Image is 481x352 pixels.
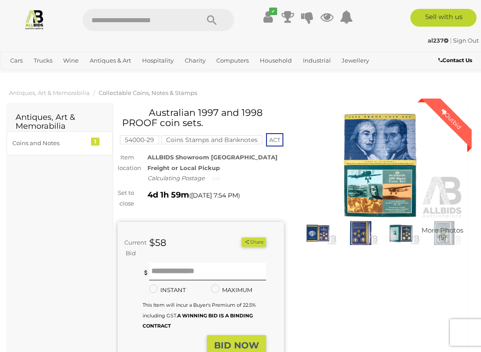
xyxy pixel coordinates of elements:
[91,138,99,146] div: 1
[120,136,159,143] a: 54000-29
[111,188,141,209] div: Set to close
[7,131,113,155] a: Coins and Notes 1
[214,340,259,351] strong: BID NOW
[190,9,234,31] button: Search
[428,37,449,44] strong: al237
[64,68,134,83] a: [GEOGRAPHIC_DATA]
[341,221,378,245] img: Australian 1997 and 1998 PROOF coin sets.
[111,152,141,173] div: Item location
[428,37,450,44] a: al237
[30,53,56,68] a: Trucks
[191,191,238,199] span: [DATE] 7:54 PM
[450,37,452,44] span: |
[338,53,373,68] a: Jewellery
[256,53,295,68] a: Household
[7,68,31,83] a: Office
[86,53,135,68] a: Antiques & Art
[453,37,479,44] a: Sign Out
[12,138,86,148] div: Coins and Notes
[181,53,209,68] a: Charity
[299,53,334,68] a: Industrial
[9,89,90,96] a: Antiques, Art & Memorabilia
[147,164,220,171] strong: Freight or Local Pickup
[147,174,205,182] i: Calculating Postage
[147,154,278,161] strong: ALLBIDS Showroom [GEOGRAPHIC_DATA]
[122,107,282,128] h1: Australian 1997 and 1998 PROOF coin sets.
[149,285,186,295] label: INSTANT
[143,302,256,329] small: This Item will incur a Buyer's Premium of 22.5% including GST.
[269,8,277,15] i: ✔
[35,68,60,83] a: Sports
[147,190,189,200] strong: 4d 1h 59m
[242,237,266,247] button: Share
[431,99,472,139] div: Outbid
[421,226,463,241] span: More Photos (5)
[211,285,252,295] label: MAXIMUM
[438,57,472,63] b: Contact Us
[7,53,26,68] a: Cars
[139,53,177,68] a: Hospitality
[410,9,477,27] a: Sell with us
[297,112,463,219] img: Australian 1997 and 1998 PROOF coin sets.
[424,221,461,245] a: More Photos(5)
[424,221,461,245] img: Australian 1997 and 1998 PROOF coin sets.
[438,55,474,65] a: Contact Us
[118,237,143,258] div: Current Bid
[231,238,240,247] li: Watch this item
[213,53,252,68] a: Computers
[266,133,283,146] span: ACT
[262,9,275,25] a: ✔
[99,89,197,96] a: Collectable Coins, Notes & Stamps
[16,113,104,131] h2: Antiques, Art & Memorabilia
[189,192,240,199] span: ( )
[143,312,253,329] b: A WINNING BID IS A BINDING CONTRACT
[60,53,82,68] a: Wine
[213,176,220,181] img: small-loading.gif
[299,221,337,245] img: Australian 1997 and 1998 PROOF coin sets.
[161,136,262,143] a: Coins Stamps and Banknotes
[24,9,45,30] img: Allbids.com.au
[382,221,420,245] img: Australian 1997 and 1998 PROOF coin sets.
[149,237,166,248] strong: $58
